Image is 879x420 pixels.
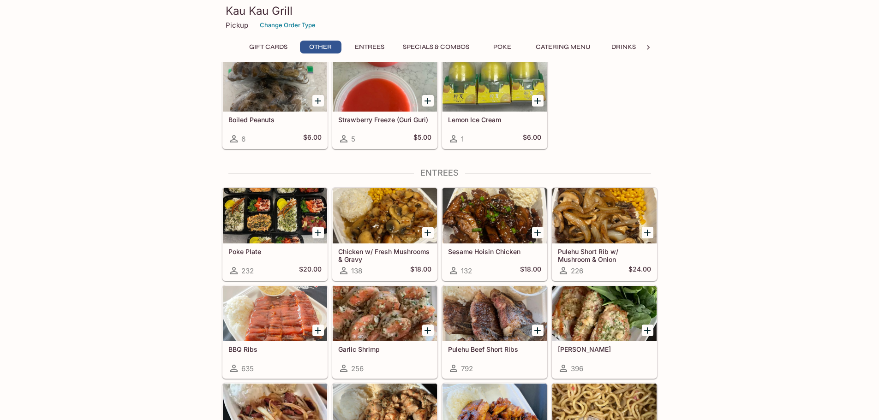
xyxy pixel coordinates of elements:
button: Add Lemon Ice Cream [532,95,544,106]
a: Chicken w/ Fresh Mushrooms & Gravy138$18.00 [332,188,437,281]
span: 396 [571,364,583,373]
h5: Garlic Shrimp [338,345,431,353]
div: Pulehu Short Rib w/ Mushroom & Onion [552,188,657,243]
h4: Entrees [222,168,658,178]
a: Poke Plate232$20.00 [222,188,328,281]
h5: $5.00 [413,133,431,144]
div: Poke Plate [223,188,327,243]
button: Add Garlic Ahi [642,325,653,336]
button: Gift Cards [244,41,293,53]
button: Other [300,41,341,53]
div: Boiled Peanuts [223,56,327,112]
span: 635 [241,364,254,373]
div: Pulehu Beef Short Ribs [442,286,547,341]
h5: Sesame Hoisin Chicken [448,248,541,255]
h5: $6.00 [523,133,541,144]
h5: Chicken w/ Fresh Mushrooms & Gravy [338,248,431,263]
button: Catering Menu [531,41,596,53]
h5: $18.00 [520,265,541,276]
div: Chicken w/ Fresh Mushrooms & Gravy [333,188,437,243]
h5: BBQ Ribs [228,345,322,353]
a: BBQ Ribs635 [222,285,328,379]
a: Pulehu Beef Short Ribs792 [442,285,547,379]
button: Poke [482,41,523,53]
button: Specials & Combos [398,41,474,53]
button: Add Garlic Shrimp [422,325,434,336]
span: 5 [351,135,355,143]
span: 1 [461,135,464,143]
h5: $24.00 [628,265,651,276]
button: Drinks [603,41,645,53]
a: Garlic Shrimp256 [332,285,437,379]
h5: Lemon Ice Cream [448,116,541,124]
a: Pulehu Short Rib w/ Mushroom & Onion226$24.00 [552,188,657,281]
span: 138 [351,266,362,275]
span: 232 [241,266,254,275]
div: BBQ Ribs [223,286,327,341]
span: 6 [241,135,245,143]
span: 132 [461,266,472,275]
div: Garlic Shrimp [333,286,437,341]
h5: $20.00 [299,265,322,276]
a: Lemon Ice Cream1$6.00 [442,56,547,149]
button: Entrees [349,41,390,53]
a: [PERSON_NAME]396 [552,285,657,379]
a: Strawberry Freeze (Guri Guri)5$5.00 [332,56,437,149]
h5: Pulehu Beef Short Ribs [448,345,541,353]
button: Add Chicken w/ Fresh Mushrooms & Gravy [422,227,434,238]
h5: [PERSON_NAME] [558,345,651,353]
h5: Boiled Peanuts [228,116,322,124]
button: Add Poke Plate [312,227,324,238]
div: Strawberry Freeze (Guri Guri) [333,56,437,112]
h5: Strawberry Freeze (Guri Guri) [338,116,431,124]
h3: Kau Kau Grill [226,4,654,18]
div: Sesame Hoisin Chicken [442,188,547,243]
button: Add Sesame Hoisin Chicken [532,227,544,238]
button: Add Strawberry Freeze (Guri Guri) [422,95,434,106]
h5: Poke Plate [228,248,322,255]
h5: Pulehu Short Rib w/ Mushroom & Onion [558,248,651,263]
p: Pickup [226,21,248,30]
a: Boiled Peanuts6$6.00 [222,56,328,149]
div: Garlic Ahi [552,286,657,341]
button: Add Pulehu Short Rib w/ Mushroom & Onion [642,227,653,238]
button: Change Order Type [256,18,320,32]
span: 792 [461,364,473,373]
button: Add BBQ Ribs [312,325,324,336]
h5: $6.00 [303,133,322,144]
h5: $18.00 [410,265,431,276]
div: Lemon Ice Cream [442,56,547,112]
button: Add Pulehu Beef Short Ribs [532,325,544,336]
span: 226 [571,266,583,275]
span: 256 [351,364,364,373]
button: Add Boiled Peanuts [312,95,324,106]
a: Sesame Hoisin Chicken132$18.00 [442,188,547,281]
